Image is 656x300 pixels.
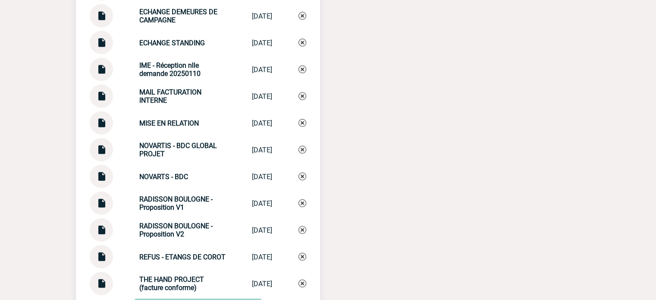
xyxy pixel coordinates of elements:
[252,66,272,74] div: [DATE]
[252,119,272,127] div: [DATE]
[252,280,272,288] div: [DATE]
[252,39,272,47] div: [DATE]
[298,119,306,127] img: Supprimer
[139,173,188,181] strong: NOVARTS - BDC
[252,146,272,154] div: [DATE]
[252,92,272,101] div: [DATE]
[139,8,217,24] strong: ECHANGE DEMEURES DE CAMPAGNE
[298,226,306,234] img: Supprimer
[139,88,201,104] strong: MAIL FACTURATION INTERNE
[252,173,272,181] div: [DATE]
[298,253,306,261] img: Supprimer
[252,226,272,234] div: [DATE]
[139,119,199,127] strong: MISE EN RELATION
[252,199,272,208] div: [DATE]
[298,39,306,47] img: Supprimer
[298,92,306,100] img: Supprimer
[139,275,204,292] strong: THE HAND PROJECT (facture conforme)
[139,253,226,261] strong: REFUS - ETANGS DE COROT
[139,39,205,47] strong: ECHANGE STANDING
[298,173,306,180] img: Supprimer
[252,12,272,20] div: [DATE]
[139,142,217,158] strong: NOVARTIS - BDC GLOBAL PROJET
[139,61,201,78] strong: IME - Réception nlle demande 20250110
[298,12,306,20] img: Supprimer
[298,66,306,73] img: Supprimer
[139,195,213,212] strong: RADISSON BOULOGNE - Proposition V1
[298,146,306,154] img: Supprimer
[252,253,272,261] div: [DATE]
[298,280,306,287] img: Supprimer
[298,199,306,207] img: Supprimer
[139,222,213,238] strong: RADISSON BOULOGNE - Proposition V2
